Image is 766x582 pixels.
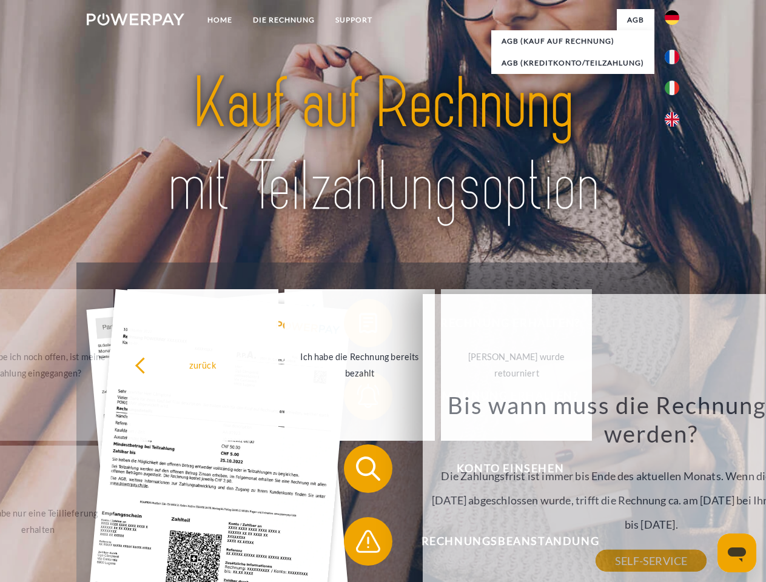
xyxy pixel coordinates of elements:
[617,9,654,31] a: agb
[325,9,383,31] a: SUPPORT
[353,526,383,557] img: qb_warning.svg
[87,13,184,25] img: logo-powerpay-white.svg
[596,550,707,572] a: SELF-SERVICE
[665,112,679,127] img: en
[135,356,271,373] div: zurück
[665,10,679,25] img: de
[717,533,756,572] iframe: Schaltfläche zum Öffnen des Messaging-Fensters
[197,9,243,31] a: Home
[116,58,650,232] img: title-powerpay_de.svg
[353,453,383,484] img: qb_search.svg
[292,349,428,381] div: Ich habe die Rechnung bereits bezahlt
[491,30,654,52] a: AGB (Kauf auf Rechnung)
[491,52,654,74] a: AGB (Kreditkonto/Teilzahlung)
[243,9,325,31] a: DIE RECHNUNG
[344,444,659,493] button: Konto einsehen
[344,517,659,566] button: Rechnungsbeanstandung
[665,81,679,95] img: it
[665,50,679,64] img: fr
